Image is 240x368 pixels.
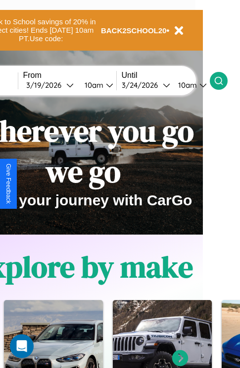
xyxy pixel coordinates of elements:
label: From [23,71,116,80]
div: Give Feedback [5,164,12,204]
label: Until [122,71,210,80]
div: 3 / 19 / 2026 [26,80,66,90]
div: 10am [173,80,199,90]
div: 10am [80,80,106,90]
button: 10am [170,80,210,90]
button: 10am [77,80,116,90]
b: BACK2SCHOOL20 [101,26,167,35]
div: Open Intercom Messenger [10,334,34,358]
button: 3/19/2026 [23,80,77,90]
div: 3 / 24 / 2026 [122,80,163,90]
